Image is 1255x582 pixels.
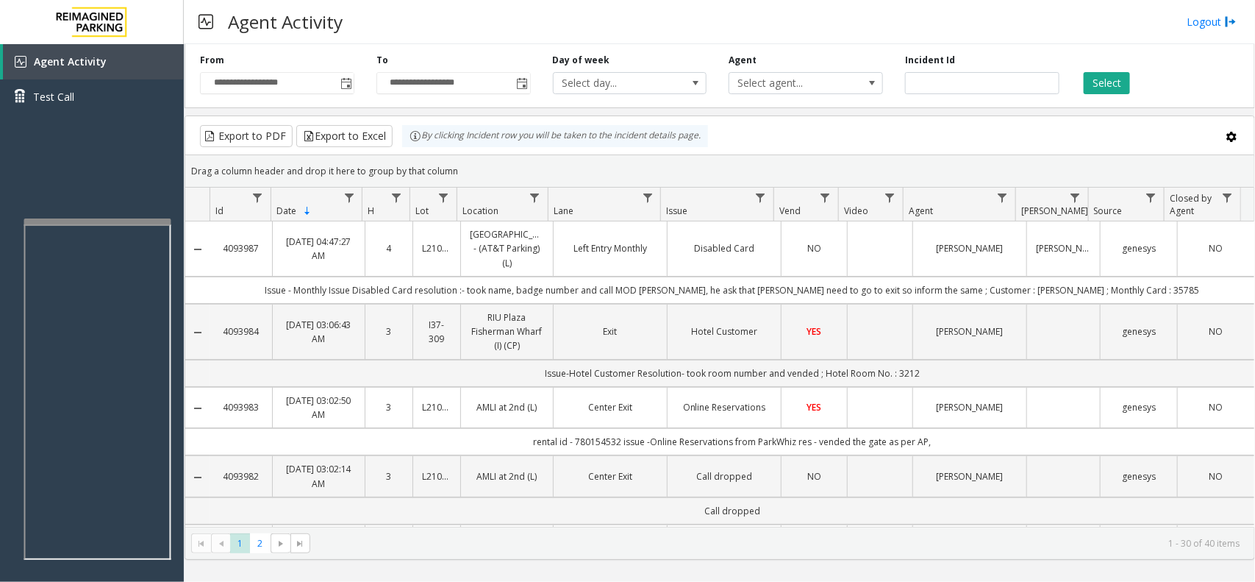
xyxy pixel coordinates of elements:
[807,401,822,414] span: YES
[790,324,837,338] a: YES
[470,400,544,414] a: AMLI at 2nd (L)
[1187,241,1245,255] a: NO
[1170,192,1212,217] span: Closed by Agent
[729,73,851,93] span: Select agent...
[282,235,356,263] a: [DATE] 04:47:27 AM
[922,469,1018,483] a: [PERSON_NAME]
[1065,188,1085,207] a: Parker Filter Menu
[676,400,772,414] a: Online Reservations
[1187,14,1237,29] a: Logout
[282,394,356,422] a: [DATE] 03:02:50 AM
[676,324,772,338] a: Hotel Customer
[922,400,1018,414] a: [PERSON_NAME]
[462,205,498,217] span: Location
[199,4,213,40] img: pageIcon
[210,277,1254,304] td: Issue - Monthly Issue Disabled Card resolution :- took name, badge number and call MOD [PERSON_NA...
[1094,205,1123,217] span: Source
[290,533,310,554] span: Go to the last page
[562,324,658,338] a: Exit
[276,205,296,217] span: Date
[271,533,290,554] span: Go to the next page
[880,188,900,207] a: Video Filter Menu
[230,533,250,553] span: Page 1
[1209,401,1223,414] span: NO
[729,54,757,67] label: Agent
[374,469,404,483] a: 3
[210,497,1254,525] td: Call dropped
[275,538,287,550] span: Go to the next page
[282,462,356,490] a: [DATE] 03:02:14 AM
[33,89,74,104] span: Test Call
[250,533,270,553] span: Page 2
[807,325,822,338] span: YES
[751,188,770,207] a: Issue Filter Menu
[637,188,657,207] a: Lane Filter Menu
[514,73,530,93] span: Toggle popup
[296,125,393,147] button: Export to Excel
[374,400,404,414] a: 3
[422,318,451,346] a: I37-309
[815,188,835,207] a: Vend Filter Menu
[1109,324,1168,338] a: genesys
[993,188,1012,207] a: Agent Filter Menu
[337,73,354,93] span: Toggle popup
[410,130,421,142] img: infoIcon.svg
[562,241,658,255] a: Left Entry Monthly
[200,54,224,67] label: From
[15,56,26,68] img: 'icon'
[844,205,868,217] span: Video
[1141,188,1161,207] a: Source Filter Menu
[319,537,1240,550] kendo-pager-info: 1 - 30 of 40 items
[376,54,388,67] label: To
[3,44,184,79] a: Agent Activity
[1084,72,1130,94] button: Select
[386,188,406,207] a: H Filter Menu
[779,205,801,217] span: Vend
[219,324,263,338] a: 4093984
[219,469,263,483] a: 4093982
[790,400,837,414] a: YES
[422,400,451,414] a: L21063800
[905,54,955,67] label: Incident Id
[667,205,688,217] span: Issue
[525,188,545,207] a: Location Filter Menu
[185,472,210,483] a: Collapse Details
[185,402,210,414] a: Collapse Details
[294,538,306,550] span: Go to the last page
[676,241,772,255] a: Disabled Card
[470,310,544,353] a: RIU Plaza Fisherman Wharf (I) (CP)
[562,400,658,414] a: Center Exit
[1109,241,1168,255] a: genesys
[1225,14,1237,29] img: logout
[554,73,676,93] span: Select day...
[422,469,451,483] a: L21063800
[34,54,107,68] span: Agent Activity
[339,188,359,207] a: Date Filter Menu
[219,400,263,414] a: 4093983
[922,241,1018,255] a: [PERSON_NAME]
[374,241,404,255] a: 4
[374,324,404,338] a: 3
[221,4,350,40] h3: Agent Activity
[1209,325,1223,338] span: NO
[301,205,313,217] span: Sortable
[470,469,544,483] a: AMLI at 2nd (L)
[415,205,429,217] span: Lot
[1209,470,1223,483] span: NO
[562,469,658,483] a: Center Exit
[807,470,821,483] span: NO
[1109,469,1168,483] a: genesys
[1187,469,1245,483] a: NO
[434,188,454,207] a: Lot Filter Menu
[1109,400,1168,414] a: genesys
[185,158,1254,184] div: Drag a column header and drop it here to group by that column
[807,242,821,255] span: NO
[909,205,933,217] span: Agent
[185,327,210,338] a: Collapse Details
[470,227,544,270] a: [GEOGRAPHIC_DATA] - (AT&T Parking) (L)
[282,318,356,346] a: [DATE] 03:06:43 AM
[1021,205,1088,217] span: [PERSON_NAME]
[219,241,263,255] a: 4093987
[553,54,610,67] label: Day of week
[200,125,293,147] button: Export to PDF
